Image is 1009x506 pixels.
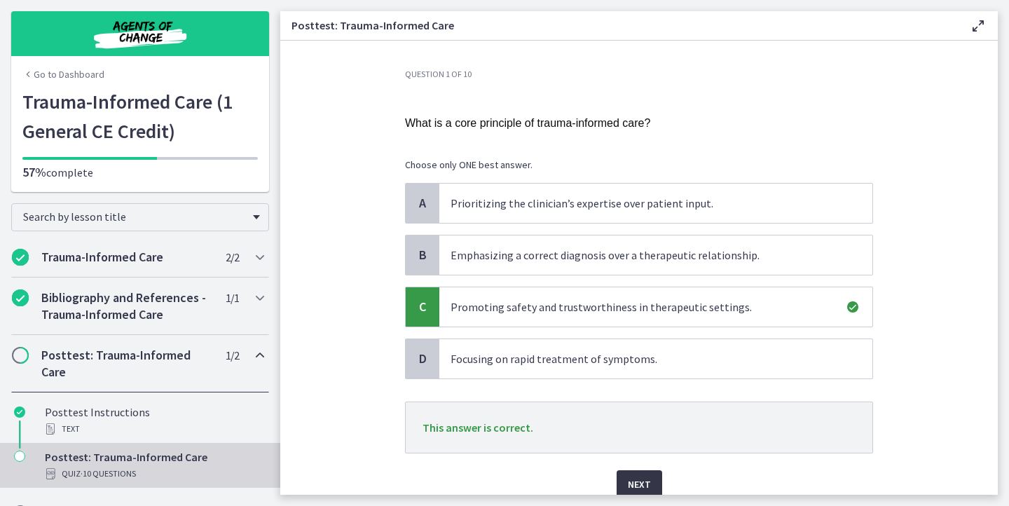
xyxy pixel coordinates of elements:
[56,17,224,50] img: Agents of Change
[22,87,258,146] h1: Trauma-Informed Care (1 General CE Credit)
[45,465,263,482] div: Quiz
[45,420,263,437] div: Text
[291,17,947,34] h3: Posttest: Trauma-Informed Care
[451,195,833,212] p: Prioritizing the clinician’s expertise over patient input.
[41,289,212,323] h2: Bibliography and References - Trauma-Informed Care
[451,247,833,264] p: Emphasizing a correct diagnosis over a therapeutic relationship.
[22,164,258,181] p: complete
[405,69,873,80] h3: Question 1 of 10
[414,195,431,212] span: A
[617,470,662,498] button: Next
[45,404,263,437] div: Posttest Instructions
[12,249,29,266] i: Completed
[14,406,25,418] i: Completed
[45,449,263,482] div: Posttest: Trauma-Informed Care
[451,299,833,315] p: Promoting safety and trustworthiness in therapeutic settings.
[22,67,104,81] a: Go to Dashboard
[226,347,239,364] span: 1 / 2
[41,347,212,381] h2: Posttest: Trauma-Informed Care
[11,203,269,231] div: Search by lesson title
[23,210,246,224] span: Search by lesson title
[405,117,650,129] span: What is a core principle of trauma-informed care?
[405,158,873,172] p: Choose only ONE best answer.
[423,420,533,435] span: This answer is correct.
[81,465,136,482] span: · 10 Questions
[414,299,431,315] span: C
[12,289,29,306] i: Completed
[41,249,212,266] h2: Trauma-Informed Care
[414,247,431,264] span: B
[22,164,46,180] span: 57%
[628,476,651,493] span: Next
[226,289,239,306] span: 1 / 1
[414,350,431,367] span: D
[226,249,239,266] span: 2 / 2
[451,350,833,367] p: Focusing on rapid treatment of symptoms.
